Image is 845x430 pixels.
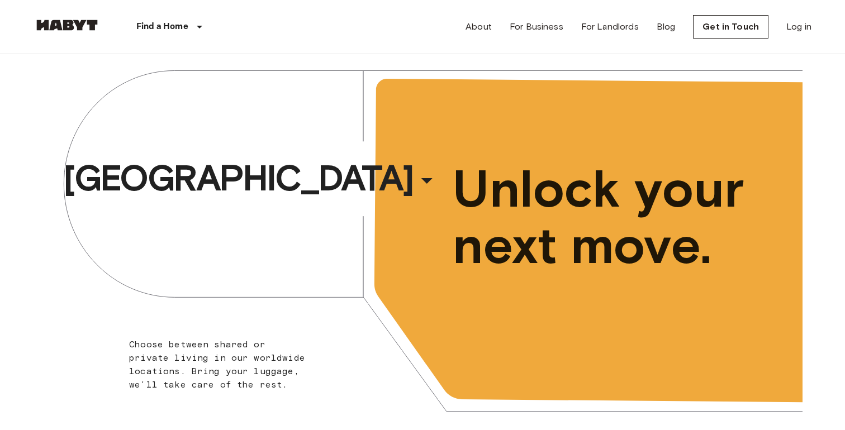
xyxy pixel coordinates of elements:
[657,20,676,34] a: Blog
[136,20,188,34] p: Find a Home
[59,152,444,204] button: [GEOGRAPHIC_DATA]
[693,15,768,39] a: Get in Touch
[34,20,101,31] img: Habyt
[63,156,413,200] span: [GEOGRAPHIC_DATA]
[510,20,563,34] a: For Business
[786,20,811,34] a: Log in
[581,20,639,34] a: For Landlords
[129,339,305,390] span: Choose between shared or private living in our worldwide locations. Bring your luggage, we'll tak...
[466,20,492,34] a: About
[453,161,757,274] span: Unlock your next move.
